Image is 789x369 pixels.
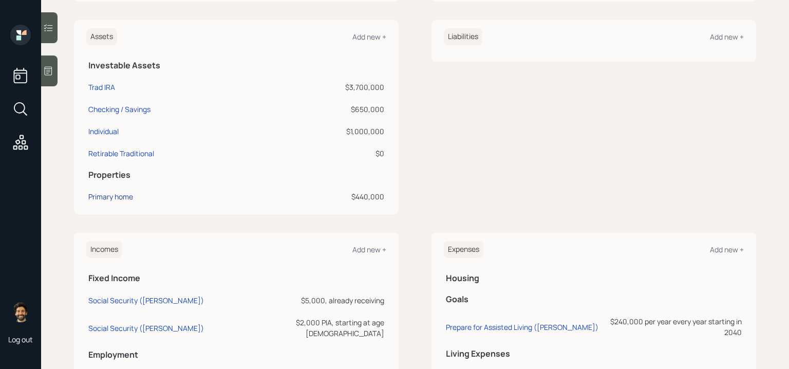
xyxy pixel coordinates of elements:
[274,104,384,115] div: $650,000
[86,241,122,258] h6: Incomes
[236,295,384,306] div: $5,000, already receiving
[10,302,31,322] img: eric-schwartz-headshot.png
[88,82,115,93] div: Trad IRA
[88,126,119,137] div: Individual
[609,316,742,338] div: $240,000 per year every year starting in 2040
[274,191,384,202] div: $440,000
[446,322,598,332] div: Prepare for Assisted Living ([PERSON_NAME])
[710,32,744,42] div: Add new +
[88,296,204,305] div: Social Security ([PERSON_NAME])
[446,294,742,304] h5: Goals
[274,148,384,159] div: $0
[88,148,154,159] div: Retirable Traditional
[352,32,386,42] div: Add new +
[236,317,384,339] div: $2,000 PIA, starting at age [DEMOGRAPHIC_DATA]
[274,82,384,93] div: $3,700,000
[444,28,482,45] h6: Liabilities
[88,191,133,202] div: Primary home
[444,241,483,258] h6: Expenses
[88,273,384,283] h5: Fixed Income
[88,170,384,180] h5: Properties
[274,126,384,137] div: $1,000,000
[88,104,151,115] div: Checking / Savings
[446,349,742,359] h5: Living Expenses
[8,335,33,344] div: Log out
[86,28,117,45] h6: Assets
[352,245,386,254] div: Add new +
[446,273,742,283] h5: Housing
[88,350,384,360] h5: Employment
[88,61,384,70] h5: Investable Assets
[710,245,744,254] div: Add new +
[88,323,204,333] div: Social Security ([PERSON_NAME])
